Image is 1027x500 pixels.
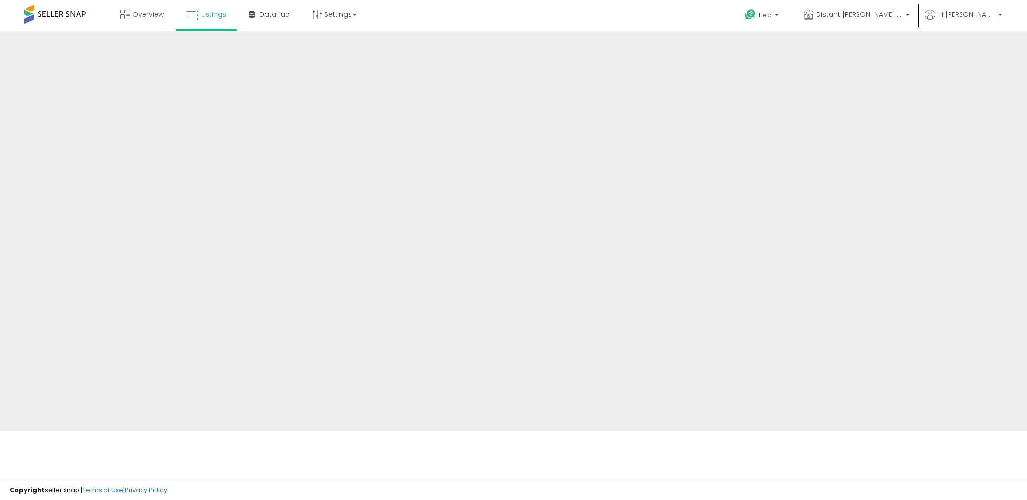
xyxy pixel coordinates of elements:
[744,9,756,21] i: Get Help
[816,10,903,19] span: Distant [PERSON_NAME] Enterprises
[201,10,226,19] span: Listings
[132,10,164,19] span: Overview
[260,10,290,19] span: DataHub
[759,11,772,19] span: Help
[737,1,788,31] a: Help
[937,10,995,19] span: Hi [PERSON_NAME]
[925,10,1002,31] a: Hi [PERSON_NAME]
